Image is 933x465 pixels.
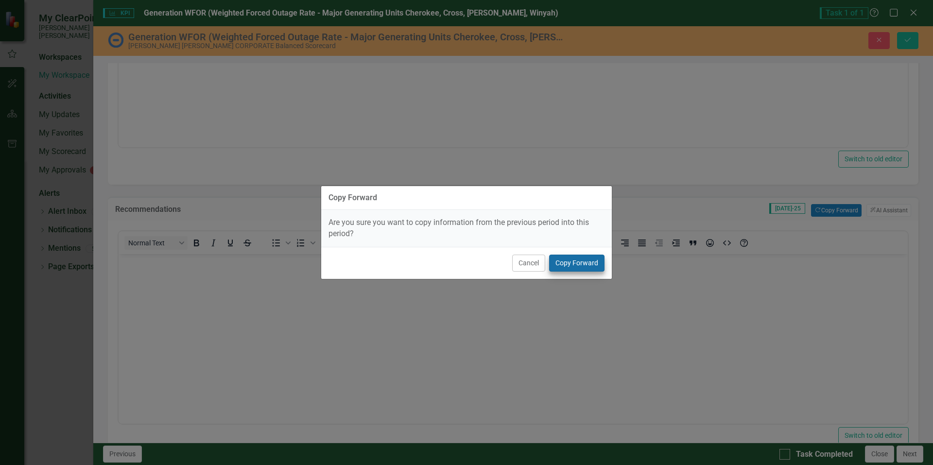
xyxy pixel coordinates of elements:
button: Copy Forward [549,255,605,272]
div: Copy Forward [328,193,377,202]
p: The major contributor to forced outage rates YTD are various boiler tube leaks on the coal units,... [2,34,787,45]
div: Are you sure you want to copy information from the previous period into this period? [321,210,612,247]
p: All generating stations have performed well YTD at limiting unplanned forced outage disruptions. ... [2,2,787,26]
button: Cancel [512,255,545,272]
